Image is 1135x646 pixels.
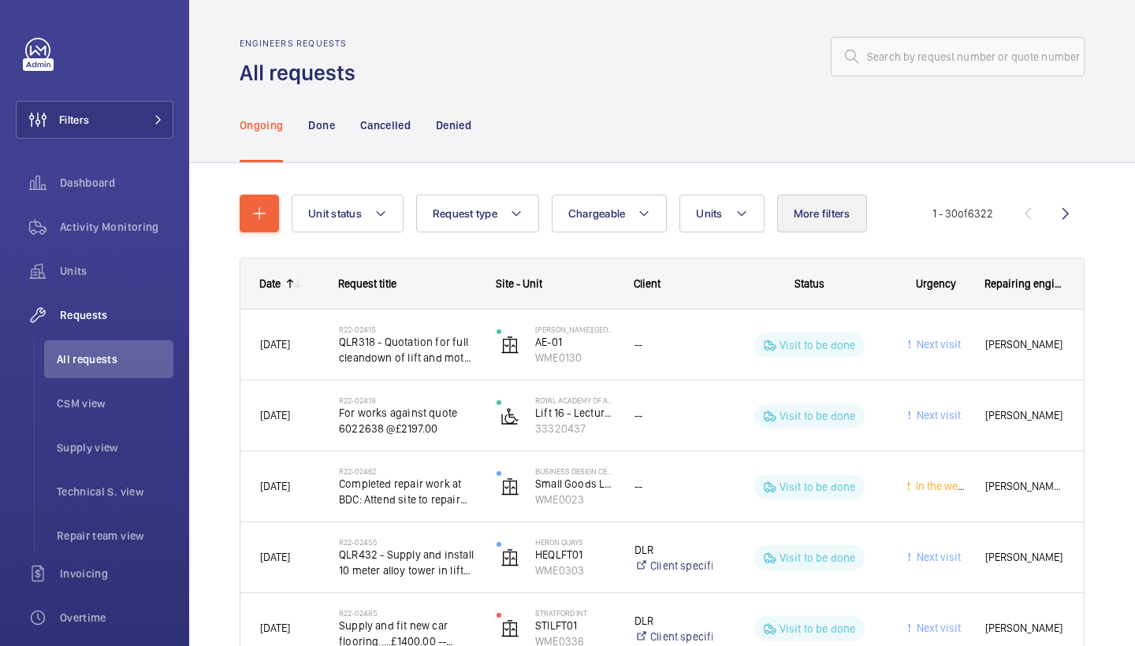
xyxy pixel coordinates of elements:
[634,407,713,425] div: --
[780,621,856,637] p: Visit to be done
[57,395,173,411] span: CSM view
[913,480,969,492] span: In the week
[535,547,614,562] p: HEQLFT01
[501,407,519,425] img: platform_lift.svg
[634,277,661,290] span: Client
[914,551,961,563] span: Next visit
[16,101,173,139] button: Filters
[958,207,968,220] span: of
[780,337,856,353] p: Visit to be done
[535,492,614,507] p: WME0023
[535,608,614,618] p: Stratford int
[60,307,173,323] span: Requests
[259,277,281,290] div: Date
[535,325,614,334] p: [PERSON_NAME][GEOGRAPHIC_DATA]
[59,112,89,128] span: Filters
[501,477,519,496] img: elevator.svg
[985,477,1064,496] span: [PERSON_NAME] Enu-[PERSON_NAME]
[794,277,824,290] span: Status
[634,542,713,558] p: DLR
[339,405,476,436] span: For works against quote 6022638 @£2197.00
[240,117,283,133] p: Ongoing
[260,409,290,421] span: [DATE]
[984,277,1065,290] span: Repairing engineer
[308,117,334,133] p: Done
[240,38,365,49] h2: Engineers requests
[634,558,713,574] a: Client specific
[339,608,476,618] h2: R22-02485
[496,277,542,290] span: Site - Unit
[501,336,519,355] img: elevator.svg
[831,37,1085,76] input: Search by request number or quote number
[985,619,1064,637] span: [PERSON_NAME]
[634,336,713,354] div: --
[360,117,411,133] p: Cancelled
[60,219,173,235] span: Activity Monitoring
[916,277,956,290] span: Urgency
[433,207,497,220] span: Request type
[985,407,1064,425] span: [PERSON_NAME]
[985,336,1064,354] span: [PERSON_NAME]
[794,207,850,220] span: More filters
[634,477,713,496] div: --
[535,405,614,421] p: Lift 16 - Lecture Theater Disabled Lift ([PERSON_NAME]) ([GEOGRAPHIC_DATA] )
[634,613,713,629] p: DLR
[260,622,290,634] span: [DATE]
[260,338,290,351] span: [DATE]
[535,350,614,366] p: WME0130
[535,562,614,578] p: WME0303
[416,195,539,232] button: Request type
[535,476,614,492] p: Small Goods Lift Loading Bay Front
[339,325,476,334] h2: R22-02415
[260,480,290,492] span: [DATE]
[57,440,173,455] span: Supply view
[932,208,993,219] span: 1 - 30 6322
[535,334,614,350] p: AE-01
[339,476,476,507] span: Completed repair work at BDC: Attend site to repair damaged slam post, remove the damaged panel, ...
[60,566,173,581] span: Invoicing
[60,610,173,626] span: Overtime
[57,484,173,499] span: Technical S. view
[914,409,961,421] span: Next visit
[914,622,961,634] span: Next visit
[339,537,476,547] h2: R22-02455
[535,421,614,436] p: 33320437
[985,548,1064,566] span: [PERSON_NAME]
[780,479,856,495] p: Visit to be done
[780,550,856,566] p: Visit to be done
[60,263,173,279] span: Units
[535,395,614,405] p: royal academy of arts
[60,175,173,191] span: Dashboard
[914,338,961,351] span: Next visit
[535,618,614,633] p: STILFT01
[339,466,476,476] h2: R22-02462
[568,207,626,220] span: Chargeable
[780,408,856,424] p: Visit to be done
[535,466,614,476] p: Business Design Centre
[339,547,476,578] span: QLR432 - Supply and install 10 meter alloy tower in lift shaft to disengage safety gear. Remove t...
[339,334,476,366] span: QLR318 - Quotation for full cleandown of lift and motor room at, Workspace, [PERSON_NAME][GEOGRAP...
[292,195,404,232] button: Unit status
[679,195,764,232] button: Units
[308,207,362,220] span: Unit status
[240,58,365,87] h1: All requests
[535,537,614,547] p: Heron Quays
[552,195,668,232] button: Chargeable
[777,195,867,232] button: More filters
[696,207,722,220] span: Units
[436,117,471,133] p: Denied
[338,277,396,290] span: Request title
[57,528,173,544] span: Repair team view
[501,619,519,638] img: elevator.svg
[57,351,173,367] span: All requests
[260,551,290,563] span: [DATE]
[634,629,713,644] a: Client specific
[339,395,476,405] h2: R22-02419
[501,548,519,567] img: elevator.svg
